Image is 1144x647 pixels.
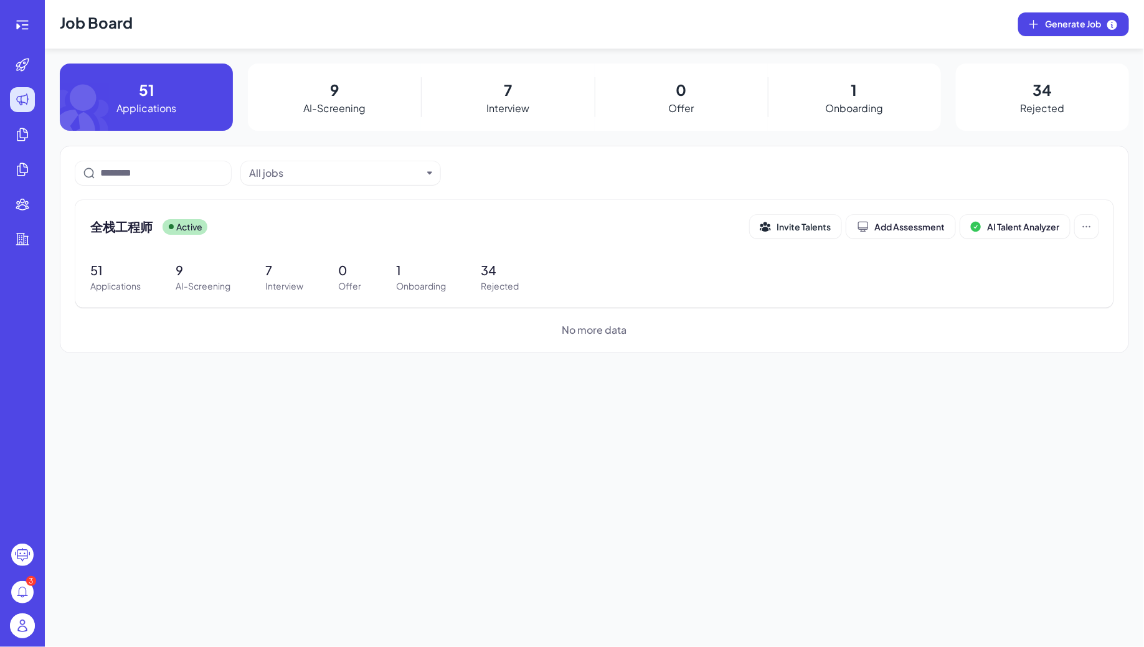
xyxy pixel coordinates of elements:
p: 9 [176,261,230,280]
p: 9 [330,78,339,101]
div: All jobs [249,166,283,181]
span: AI Talent Analyzer [987,221,1059,232]
img: user_logo.png [10,613,35,638]
p: 0 [338,261,361,280]
p: Onboarding [825,101,883,116]
button: All jobs [249,166,422,181]
button: Generate Job [1018,12,1129,36]
p: Applications [116,101,176,116]
p: 34 [1033,78,1052,101]
p: Offer [668,101,694,116]
p: Rejected [481,280,519,293]
p: Rejected [1020,101,1064,116]
p: 51 [139,78,154,101]
p: AI-Screening [176,280,230,293]
p: AI-Screening [303,101,366,116]
p: Applications [90,280,141,293]
button: AI Talent Analyzer [960,215,1070,238]
p: 34 [481,261,519,280]
p: Interview [265,280,303,293]
button: Invite Talents [750,215,841,238]
p: 7 [504,78,512,101]
div: 3 [26,576,36,586]
span: Generate Job [1045,17,1118,31]
p: 1 [396,261,446,280]
p: 51 [90,261,141,280]
div: Add Assessment [857,220,945,233]
span: Invite Talents [777,221,831,232]
p: Offer [338,280,361,293]
p: 1 [851,78,858,101]
button: Add Assessment [846,215,955,238]
p: 7 [265,261,303,280]
span: No more data [562,323,627,338]
p: 0 [676,78,686,101]
p: Active [176,220,202,234]
p: Onboarding [396,280,446,293]
p: Interview [486,101,529,116]
span: 全栈工程师 [90,218,153,235]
